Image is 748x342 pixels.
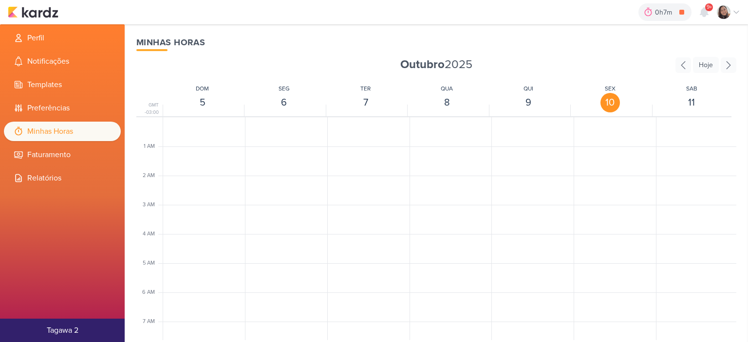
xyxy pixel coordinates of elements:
div: 6 [274,93,294,112]
div: SEX [605,84,616,93]
div: GMT -03:00 [136,102,161,116]
div: 0h7m [655,7,675,18]
div: 2 AM [143,172,161,180]
div: 7 [356,93,375,112]
div: TER [360,84,371,93]
li: Faturamento [4,145,121,164]
div: 9 [519,93,538,112]
div: 5 AM [143,259,161,268]
li: Relatórios [4,168,121,188]
div: 4 AM [143,230,161,238]
div: 7 AM [143,318,161,326]
div: SEG [279,84,290,93]
strong: Outubro [400,57,445,72]
div: 6 AM [142,288,161,297]
img: Sharlene Khoury [717,5,730,19]
div: 3 AM [143,201,161,209]
li: Notificações [4,52,121,71]
div: 11 [682,93,701,112]
div: Minhas Horas [136,36,736,49]
div: 5 [193,93,212,112]
li: Perfil [4,28,121,48]
div: QUA [441,84,453,93]
div: 8 [437,93,457,112]
li: Minhas Horas [4,122,121,141]
span: 9+ [707,3,712,11]
li: Templates [4,75,121,94]
span: 2025 [400,57,472,72]
div: Hoje [693,57,719,73]
img: kardz.app [8,6,58,18]
div: DOM [196,84,209,93]
li: Preferências [4,98,121,118]
div: QUI [524,84,533,93]
div: SAB [686,84,697,93]
div: 10 [600,93,620,112]
div: 1 AM [144,143,161,151]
